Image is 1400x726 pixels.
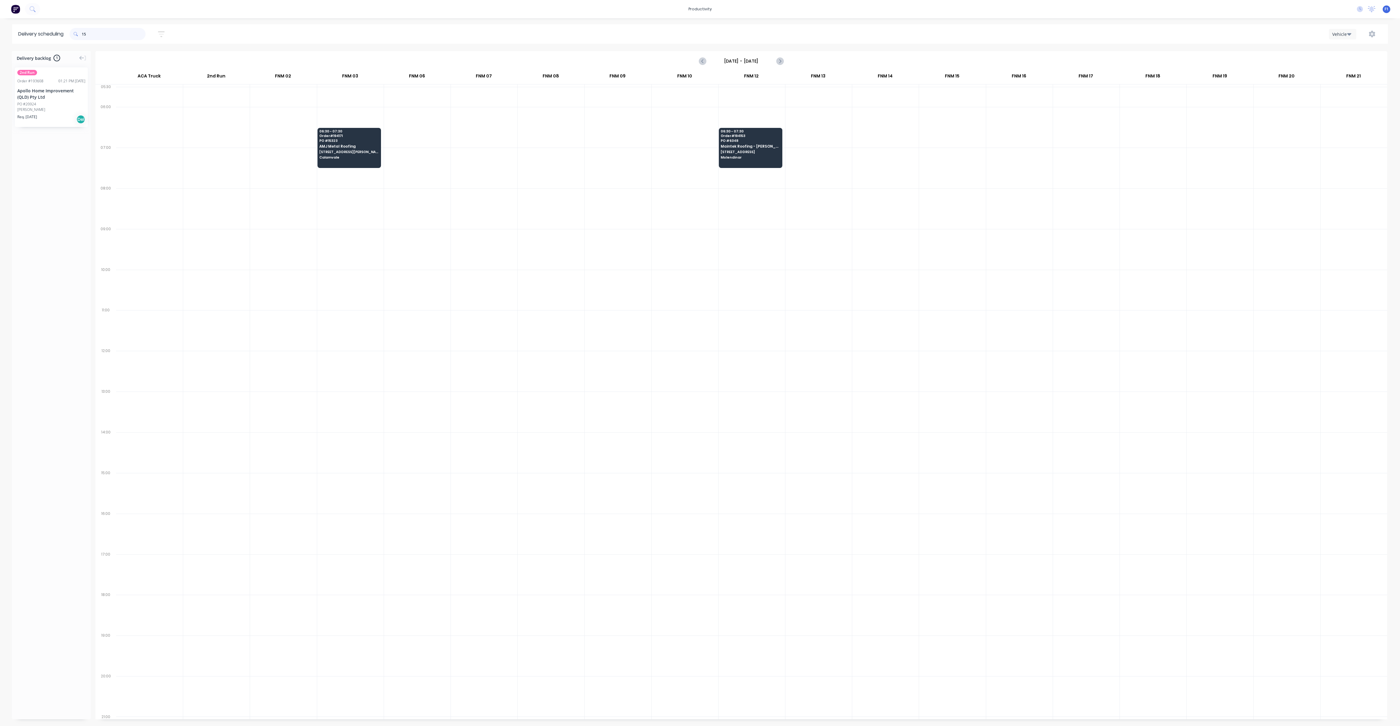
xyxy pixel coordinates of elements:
[1329,29,1356,39] button: Vehicle
[17,70,37,75] span: 2nd Run
[95,551,116,591] div: 17:00
[785,71,852,84] div: FNM 13
[95,632,116,673] div: 19:00
[919,71,985,84] div: FNM 15
[1253,71,1320,84] div: FNM 20
[53,55,60,61] span: 1
[12,24,70,44] div: Delivery scheduling
[319,144,378,148] span: AMJ Metal Roofing
[95,185,116,225] div: 08:00
[319,150,378,154] span: [STREET_ADDRESS][PERSON_NAME]
[17,101,36,107] div: PO #20924
[17,87,85,100] div: Apollo Home Improvement (QLD) Pty Ltd
[95,713,116,721] div: 21:00
[721,144,780,148] span: Maintek Roofing - [PERSON_NAME]
[721,134,780,138] span: Order # 194153
[1186,71,1253,84] div: FNM 19
[451,71,517,84] div: FNM 07
[517,71,584,84] div: FNM 08
[721,129,780,133] span: 06:30 - 07:30
[58,78,85,84] div: 01:21 PM [DATE]
[1385,6,1388,12] span: F1
[319,134,378,138] span: Order # 194171
[95,469,116,510] div: 15:00
[685,5,715,14] div: productivity
[95,347,116,388] div: 12:00
[95,429,116,469] div: 14:00
[95,83,116,103] div: 05:30
[319,129,378,133] span: 06:30 - 07:30
[721,156,780,159] span: Molendinar
[95,591,116,632] div: 18:00
[1320,71,1387,84] div: FNM 21
[319,156,378,159] span: Calamvale
[986,71,1052,84] div: FNM 16
[384,71,450,84] div: FNM 06
[1120,71,1186,84] div: FNM 18
[319,139,378,142] span: PO # 15323
[1332,31,1350,37] div: Vehicle
[95,306,116,347] div: 11:00
[95,673,116,713] div: 20:00
[17,78,43,84] div: Order # 193608
[17,114,37,120] span: Req. [DATE]
[11,5,20,14] img: Factory
[1053,71,1119,84] div: FNM 17
[651,71,718,84] div: FNM 10
[718,71,785,84] div: FNM 12
[82,28,146,40] input: Search for orders
[17,55,51,61] span: Delivery backlog
[95,225,116,266] div: 09:00
[721,139,780,142] span: PO # 6348
[852,71,918,84] div: FNM 14
[95,103,116,144] div: 06:00
[183,71,249,84] div: 2nd Run
[317,71,383,84] div: FNM 03
[95,388,116,429] div: 13:00
[95,144,116,185] div: 07:00
[116,71,183,84] div: ACA Truck
[250,71,316,84] div: FNM 02
[17,107,85,112] div: [PERSON_NAME]
[584,71,651,84] div: FNM 09
[95,266,116,307] div: 10:00
[721,150,780,154] span: [STREET_ADDRESS]
[76,115,85,124] div: Del
[95,510,116,551] div: 16:00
